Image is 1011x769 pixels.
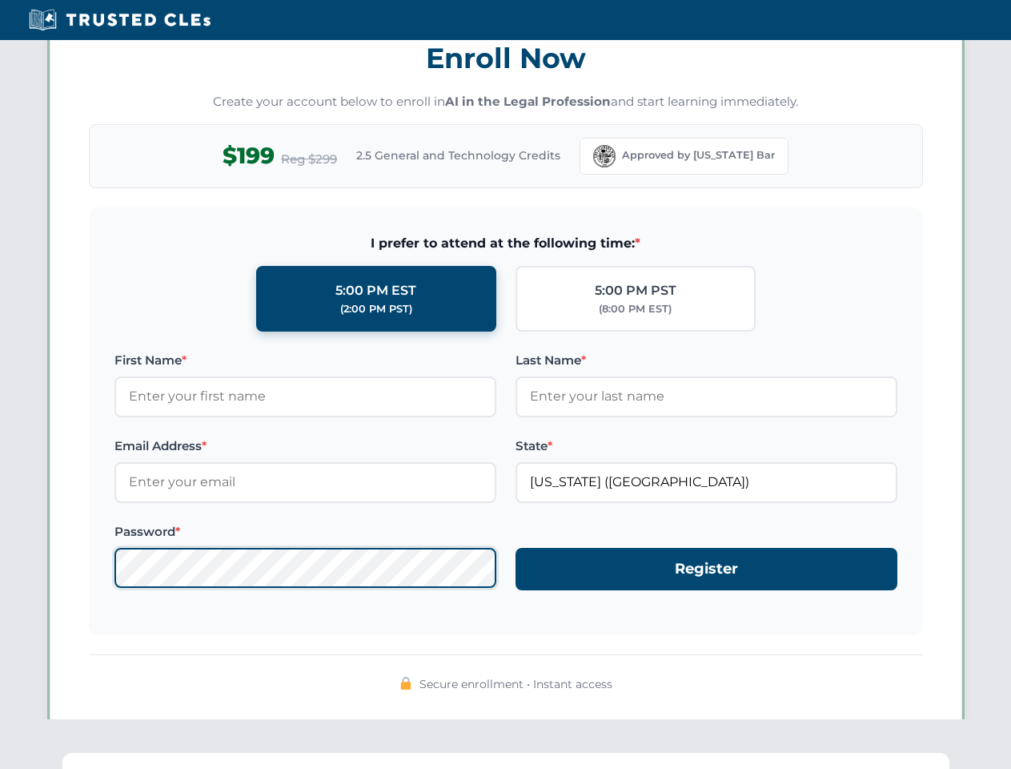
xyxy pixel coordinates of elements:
[516,548,897,590] button: Register
[114,351,496,370] label: First Name
[223,138,275,174] span: $199
[516,437,897,456] label: State
[114,233,897,254] span: I prefer to attend at the following time:
[599,301,672,317] div: (8:00 PM EST)
[622,147,775,163] span: Approved by [US_STATE] Bar
[114,437,496,456] label: Email Address
[89,33,923,83] h3: Enroll Now
[445,94,611,109] strong: AI in the Legal Profession
[516,351,897,370] label: Last Name
[24,8,215,32] img: Trusted CLEs
[281,150,337,169] span: Reg $299
[419,675,612,693] span: Secure enrollment • Instant access
[516,462,897,502] input: Florida (FL)
[356,147,560,164] span: 2.5 General and Technology Credits
[399,677,412,690] img: 🔒
[516,376,897,417] input: Enter your last name
[335,280,416,301] div: 5:00 PM EST
[593,145,616,167] img: Florida Bar
[340,301,412,317] div: (2:00 PM PST)
[114,376,496,417] input: Enter your first name
[89,93,923,111] p: Create your account below to enroll in and start learning immediately.
[114,462,496,502] input: Enter your email
[595,280,676,301] div: 5:00 PM PST
[114,522,496,542] label: Password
